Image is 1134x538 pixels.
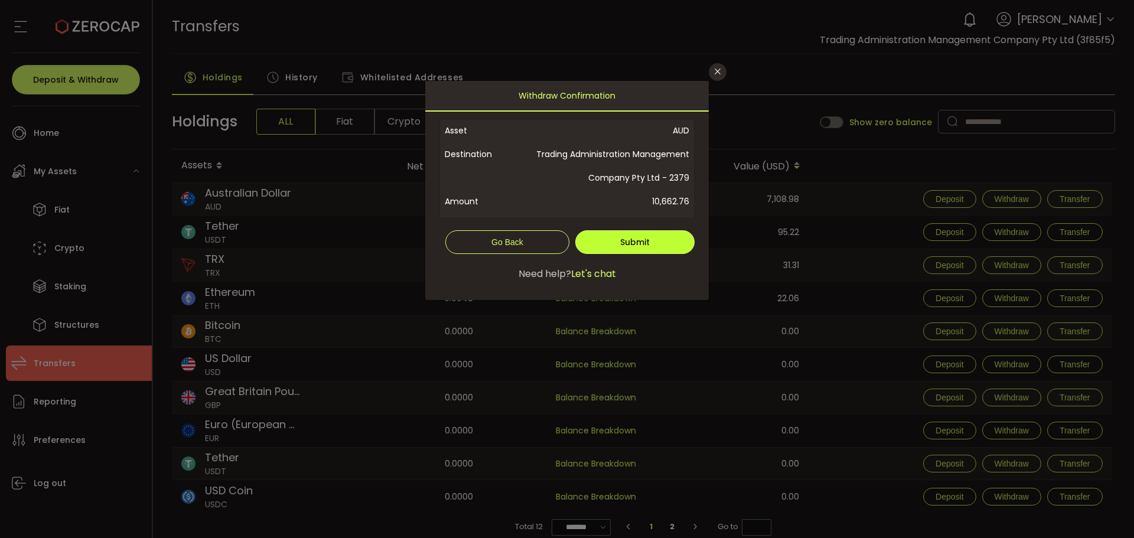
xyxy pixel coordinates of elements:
span: Submit [620,236,650,248]
div: dialog [425,81,709,300]
span: AUD [520,119,689,142]
span: 10,662.76 [520,190,689,213]
span: Amount [445,190,520,213]
button: Submit [575,230,695,254]
iframe: Chat Widget [1075,481,1134,538]
span: Trading Administration Management Company Pty Ltd - 2379 [520,142,689,190]
button: Go Back [445,230,569,254]
span: Need help? [519,267,571,281]
span: Let's chat [571,267,616,281]
button: Close [709,63,726,81]
span: Go Back [491,237,523,247]
span: Asset [445,119,520,142]
span: Destination [445,142,520,190]
span: Withdraw Confirmation [519,81,615,110]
